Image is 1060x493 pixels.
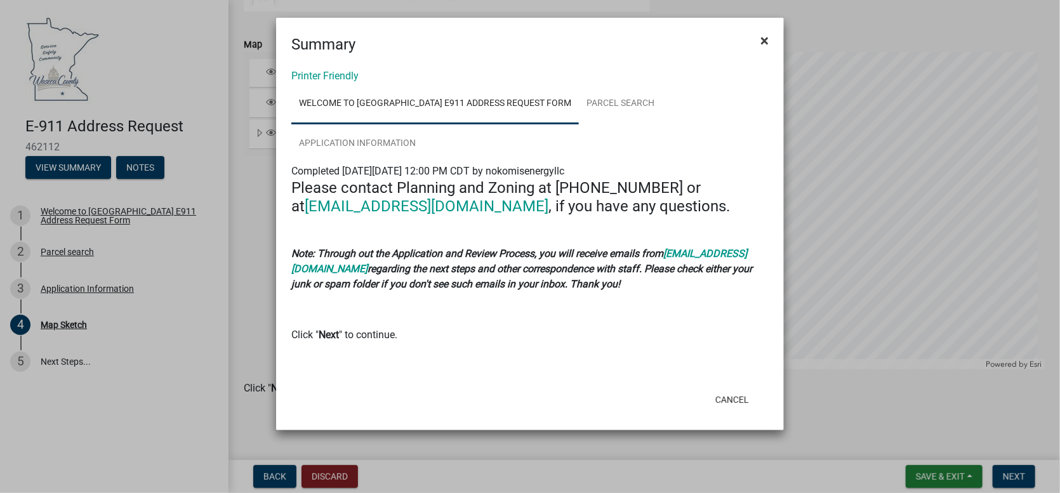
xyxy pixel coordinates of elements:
strong: Next [319,329,339,341]
p: Click " " to continue. [291,327,769,343]
h4: Please contact Planning and Zoning at [PHONE_NUMBER] or at , if you have any questions. [291,179,769,216]
a: [EMAIL_ADDRESS][DOMAIN_NAME] [305,197,548,215]
button: Cancel [705,388,759,411]
a: Application Information [291,124,423,164]
span: × [760,32,769,49]
a: Parcel search [579,84,662,124]
strong: regarding the next steps and other correspondence with staff. Please check either your junk or sp... [291,263,752,290]
button: Close [750,23,779,58]
a: Printer Friendly [291,70,359,82]
a: Welcome to [GEOGRAPHIC_DATA] E911 Address Request Form [291,84,579,124]
h4: Summary [291,33,355,56]
strong: Note: Through out the Application and Review Process, you will receive emails from [291,247,663,260]
a: [EMAIL_ADDRESS][DOMAIN_NAME] [291,247,747,275]
span: Completed [DATE][DATE] 12:00 PM CDT by nokomisenergyllc [291,165,564,177]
